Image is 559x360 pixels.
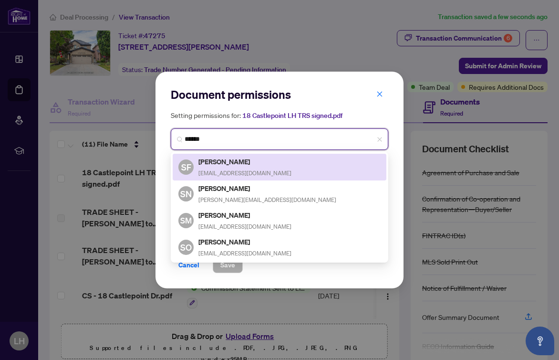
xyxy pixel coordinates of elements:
span: SN [180,187,192,201]
h5: [PERSON_NAME] [198,210,291,221]
span: [EMAIL_ADDRESS][DOMAIN_NAME] [198,250,291,257]
span: [PERSON_NAME][EMAIL_ADDRESS][DOMAIN_NAME] [198,196,336,203]
h5: [PERSON_NAME] [198,156,291,167]
span: 18 Castlepoint LH TRS signed.pdf [242,111,342,120]
h5: [PERSON_NAME] [198,183,336,194]
button: Open asap [526,327,554,355]
button: Cancel [171,257,207,273]
span: SM [180,214,192,227]
h5: Setting permissions for: [171,110,388,121]
h2: Document permissions [171,87,388,102]
img: search_icon [177,137,183,142]
span: SF [181,160,191,174]
span: close [376,91,383,97]
span: [EMAIL_ADDRESS][DOMAIN_NAME] [198,169,291,177]
span: [EMAIL_ADDRESS][DOMAIN_NAME] [198,223,291,230]
span: close [377,137,383,142]
h5: [PERSON_NAME] [198,236,291,247]
span: Cancel [178,257,199,273]
span: SO [180,241,192,254]
button: Save [213,257,243,273]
